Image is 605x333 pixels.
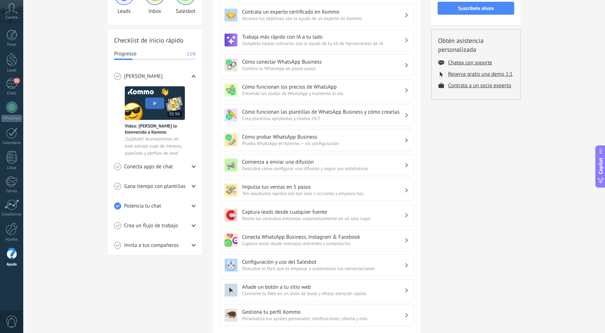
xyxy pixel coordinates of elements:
[242,184,404,190] h3: Impulsa tus ventas en 5 pasos
[242,234,404,240] h3: Conecta WhatsApp Business, Instagram & Facebook
[438,2,514,15] button: Suscríbete ahora
[124,242,179,249] span: Invita a tus compañeros
[1,189,22,194] div: Correo
[438,36,514,54] h2: Obtén asistencia personalizada
[125,123,185,135] span: Vídeo: [PERSON_NAME] la bienvenida a Kommo
[242,34,404,40] h3: Trabaja más rápido con IA a tu lado
[1,166,22,170] div: Listas
[114,50,136,58] span: Progresso
[242,165,404,172] span: Descubre cómo configurar una difusión y seguir sus estadísticas
[1,43,22,47] div: Panel
[242,140,404,146] span: Prueba WhatsApp en Kommo — sin configuración
[1,262,22,267] div: Ayuda
[124,163,173,170] span: Conecta apps de chat
[114,36,196,45] h2: Checklist de inicio rápido
[1,141,22,145] div: Calendario
[124,222,178,229] span: Crea un flujo de trabajo
[242,284,404,290] h3: Añade un botón a tu sitio web
[242,15,404,21] span: Alcanza tus objetivos con la ayuda de un experto en Kommo
[448,59,492,66] button: Chatea con soporte
[125,135,185,157] span: ¡Sujétate! Acompáñanos en este salvaje viaje de inboxes, pipelines y perfiles de lead.
[448,82,511,89] button: Contrata a un socio experto
[1,212,22,217] div: Estadísticas
[187,50,196,58] span: 22%
[124,183,186,190] span: Gana tiempo con plantillas
[597,158,604,174] span: Copilot
[14,78,20,84] span: 32
[242,90,404,96] span: Entiende los costos de WhatsApp y mantente al día
[242,240,404,247] span: Captura leads desde mensajes entrantes y comentarios
[458,6,494,11] span: Suscríbete ahora
[242,190,404,197] span: Ten resultados rápidos con tan solo 5 acciones y empieza hoy
[1,68,22,73] div: Leads
[242,59,404,65] h3: Cómo conectar WhatsApp Business
[448,71,513,78] button: Reserva gratis una demo 1:1
[125,86,185,120] img: Meet video
[242,9,404,15] h3: Contrata un experto certificado en Kommo
[242,290,404,297] span: Convierte tu Web en un imán de leads y ofrece atención rápida
[242,309,404,315] h3: Gestiona tu perfil Kommo
[242,40,404,46] span: Completa tareas rutinarias con la ayuda de tu kit de herramientas de IA
[242,315,404,322] span: Personaliza tus ajustes personales: notificaciones, idioma y más
[242,84,404,90] h3: Cómo funcionan los precios de WhatsApp
[242,159,404,165] h3: Comienza a enviar una difusión
[242,209,404,215] h3: Captura leads desde cualquier fuente
[242,115,404,121] span: Crea plantillas aprobadas y chatea 24/7
[124,203,161,210] span: Potencia tu chat
[6,15,18,20] span: Cuenta
[242,215,404,222] span: Reúne las consultas entrantes automáticamente en un solo lugar
[242,259,404,265] h3: Configuración y uso del Salesbot
[1,91,22,96] div: Chats
[242,109,404,115] h3: Cómo funcionan las plantillas de WhatsApp Business y cómo crearlas
[1,237,22,242] div: Ajustes
[124,73,163,80] span: [PERSON_NAME]
[1,115,22,122] div: WhatsApp
[242,265,404,272] span: Descubre lo fácil que es empezar a automatizar tus conversaciones
[242,65,404,71] span: Conecta tu WhatsApp en pocos pasos
[242,134,404,140] h3: Cómo probar WhatsApp Business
